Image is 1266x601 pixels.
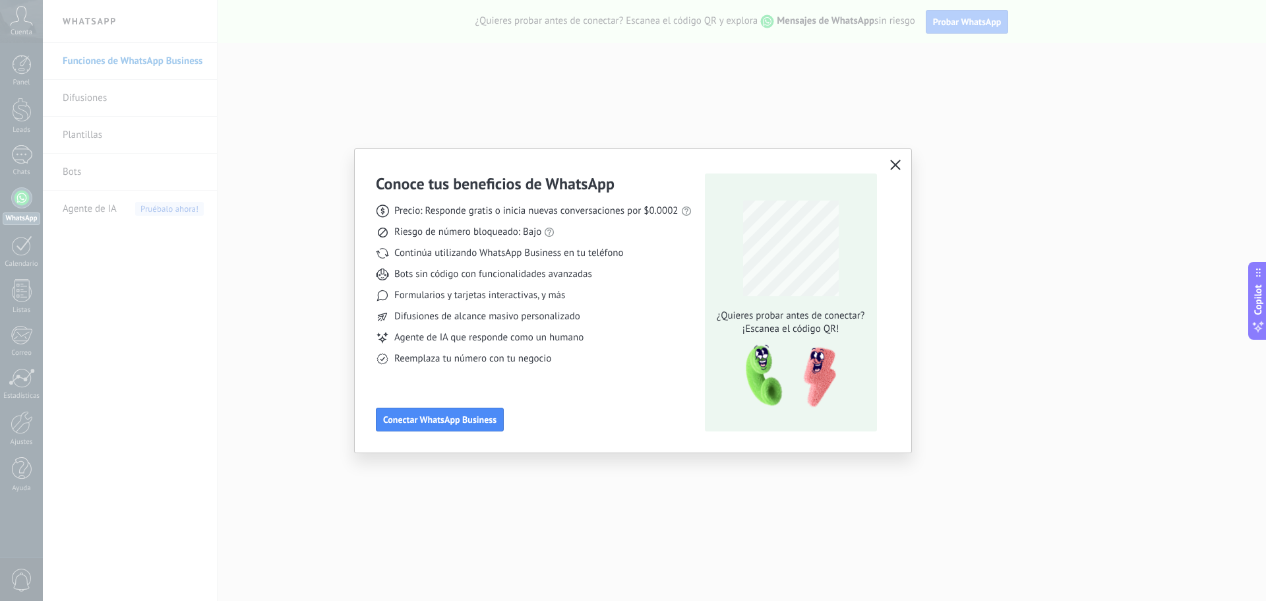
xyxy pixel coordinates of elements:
[735,341,839,412] img: qr-pic-1x.png
[713,323,868,336] span: ¡Escanea el código QR!
[394,247,623,260] span: Continúa utilizando WhatsApp Business en tu teléfono
[1251,284,1265,315] span: Copilot
[376,174,615,194] h3: Conoce tus beneficios de WhatsApp
[394,205,678,218] span: Precio: Responde gratis o inicia nuevas conversaciones por $0.0002
[394,226,541,239] span: Riesgo de número bloqueado: Bajo
[394,268,592,281] span: Bots sin código con funcionalidades avanzadas
[394,289,565,302] span: Formularios y tarjetas interactivas, y más
[376,408,504,431] button: Conectar WhatsApp Business
[394,352,551,365] span: Reemplaza tu número con tu negocio
[383,415,497,424] span: Conectar WhatsApp Business
[394,310,580,323] span: Difusiones de alcance masivo personalizado
[713,309,868,323] span: ¿Quieres probar antes de conectar?
[394,331,584,344] span: Agente de IA que responde como un humano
